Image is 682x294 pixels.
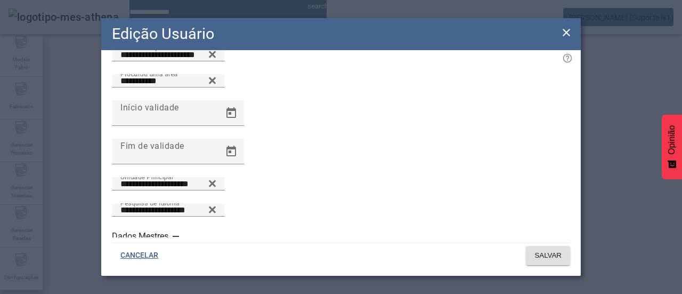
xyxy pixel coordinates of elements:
font: Opinião [667,125,676,155]
font: Unidade Principal [120,173,173,180]
button: Calendário aberto [218,100,244,126]
font: Fim de validade [120,140,184,150]
font: Procurou o perfil [120,44,170,51]
input: Número [120,204,216,217]
input: Número [120,75,216,88]
button: SALVAR [526,246,570,265]
font: SALVAR [534,251,562,259]
font: CANCELAR [120,251,158,259]
button: CANCELAR [112,246,167,265]
font: Pesquisa de idioma [120,199,180,206]
button: Calendário aberto [218,139,244,164]
font: Procurou uma área [120,70,178,77]
button: Feedback - Mostrar pesquisa [662,115,682,179]
font: Início validade [120,102,179,112]
input: Número [120,49,216,61]
font: Dados Mestres [112,231,168,241]
input: Número [120,178,216,190]
font: Edição Usuário [112,25,214,43]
